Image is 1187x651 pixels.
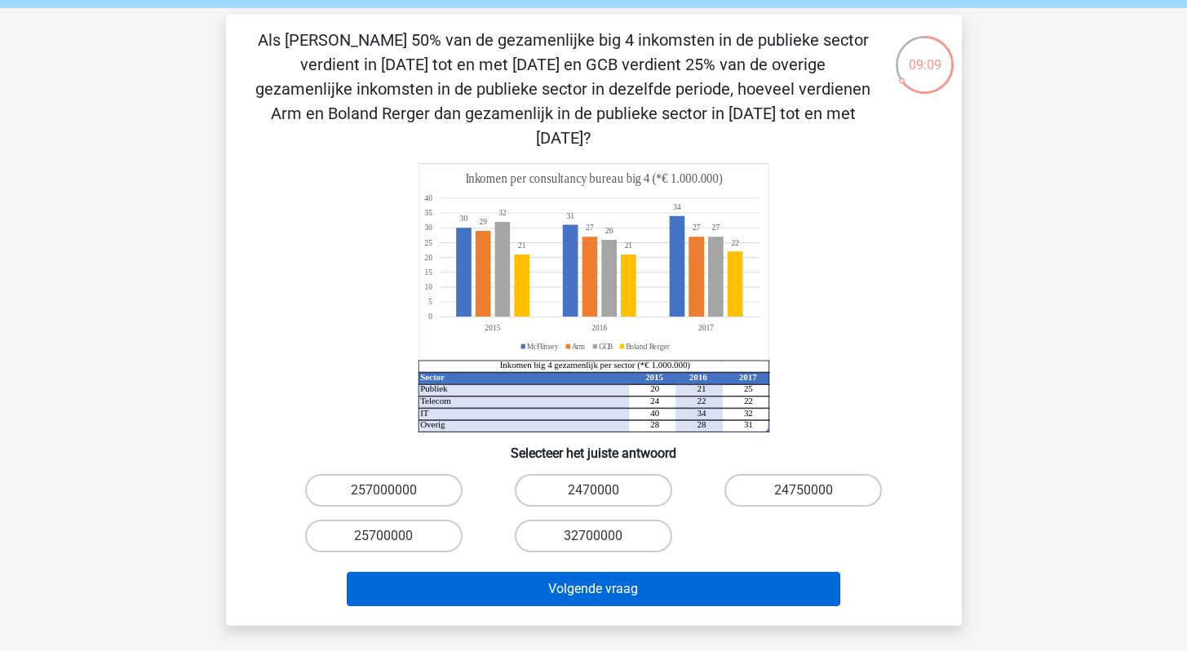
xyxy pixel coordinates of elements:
label: 2470000 [515,474,672,507]
tspan: Overig [420,419,445,429]
tspan: 32 [498,208,507,218]
button: Volgende vraag [347,572,840,606]
tspan: 28 [697,419,706,429]
tspan: Inkomen per consultancy bureau big 4 (*€ 1.000.000) [465,171,722,187]
tspan: 0 [428,312,432,321]
tspan: 2727 [586,223,700,232]
tspan: Arm [572,341,585,351]
tspan: 10 [424,282,432,292]
tspan: 2016 [689,372,706,382]
p: Als [PERSON_NAME] 50% van de gezamenlijke big 4 inkomsten in de publieke sector verdient in [DATE... [252,28,875,150]
tspan: Publiek [420,383,448,393]
tspan: 21 [697,383,706,393]
label: 32700000 [515,520,672,552]
tspan: 25 [424,237,432,247]
tspan: 25 [743,383,752,393]
tspan: GCB [599,341,613,351]
tspan: 22 [697,396,706,405]
tspan: 2017 [738,372,756,382]
tspan: McFlinsey [527,341,559,351]
tspan: 40 [650,408,659,418]
label: 257000000 [305,474,463,507]
tspan: 34 [697,408,706,418]
tspan: 32 [743,408,752,418]
tspan: 30 [459,214,467,224]
tspan: IT [420,408,429,418]
tspan: 28 [650,419,659,429]
tspan: 15 [424,268,432,277]
tspan: 31 [566,211,574,221]
tspan: 24 [650,396,659,405]
tspan: 26 [605,226,613,236]
tspan: Boland Rerger [626,341,671,351]
tspan: 2015 [645,372,663,382]
tspan: 30 [424,223,432,232]
tspan: 20 [424,252,432,262]
label: 24750000 [724,474,882,507]
tspan: Inkomen big 4 gezamenlijk per sector (*€ 1.000.000) [499,360,690,370]
tspan: 201520162017 [485,323,713,333]
tspan: 31 [743,419,752,429]
tspan: 22 [743,396,752,405]
tspan: Telecom [420,396,451,405]
tspan: 40 [424,193,432,203]
tspan: Sector [420,372,445,382]
tspan: 27 [711,223,720,232]
tspan: 22 [731,237,738,247]
tspan: 2121 [517,241,631,250]
h6: Selecteer het juiste antwoord [252,432,936,461]
tspan: 5 [428,297,432,307]
div: 09:09 [894,34,955,75]
tspan: 29 [479,217,486,227]
label: 25700000 [305,520,463,552]
tspan: 35 [424,208,432,218]
tspan: 34 [673,202,681,212]
tspan: 20 [650,383,659,393]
